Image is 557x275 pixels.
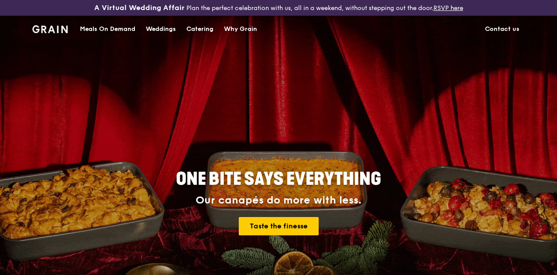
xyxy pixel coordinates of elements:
[433,4,463,12] a: RSVP here
[32,25,68,33] img: Grain
[239,217,319,235] a: Taste the finesse
[224,16,257,42] div: Why Grain
[186,16,213,42] div: Catering
[141,16,181,42] a: Weddings
[219,16,262,42] a: Why Grain
[121,194,436,207] div: Our canapés do more with less.
[32,15,68,41] a: GrainGrain
[480,16,525,42] a: Contact us
[80,16,135,42] div: Meals On Demand
[93,3,464,12] div: Plan the perfect celebration with us, all in a weekend, without stepping out the door.
[176,169,381,190] span: ONE BITE SAYS EVERYTHING
[181,16,219,42] a: Catering
[146,16,176,42] div: Weddings
[94,3,185,12] h3: A Virtual Wedding Affair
